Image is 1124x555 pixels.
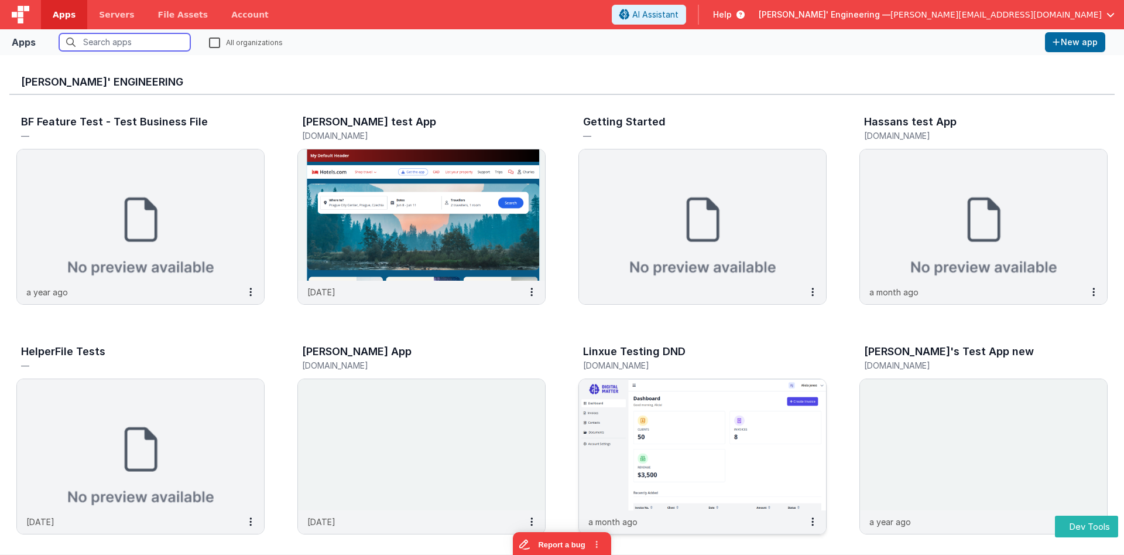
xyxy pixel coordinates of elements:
p: a month ago [869,286,919,298]
p: [DATE] [307,286,335,298]
h5: [DOMAIN_NAME] [302,361,516,370]
h5: [DOMAIN_NAME] [864,131,1078,140]
h3: [PERSON_NAME] App [302,346,412,357]
h5: — [21,131,235,140]
span: Apps [53,9,76,21]
h5: [DOMAIN_NAME] [864,361,1078,370]
p: [DATE] [26,516,54,528]
span: [PERSON_NAME]' Engineering — [759,9,890,21]
span: [PERSON_NAME][EMAIL_ADDRESS][DOMAIN_NAME] [890,9,1102,21]
button: [PERSON_NAME]' Engineering — [PERSON_NAME][EMAIL_ADDRESS][DOMAIN_NAME] [759,9,1115,21]
h3: [PERSON_NAME]' Engineering [21,76,1103,88]
button: New app [1045,32,1105,52]
div: Apps [12,35,36,49]
h3: Hassans test App [864,116,957,128]
span: AI Assistant [632,9,678,21]
p: a month ago [588,516,638,528]
h5: — [583,131,797,140]
h3: HelperFile Tests [21,346,105,357]
h5: [DOMAIN_NAME] [302,131,516,140]
input: Search apps [59,33,190,51]
p: a year ago [869,516,911,528]
p: [DATE] [307,516,335,528]
h5: [DOMAIN_NAME] [583,361,797,370]
span: File Assets [158,9,208,21]
label: All organizations [209,36,283,47]
h3: [PERSON_NAME]'s Test App new [864,346,1034,357]
h3: [PERSON_NAME] test App [302,116,436,128]
h5: — [21,361,235,370]
h3: BF Feature Test - Test Business File [21,116,208,128]
h3: Linxue Testing DND [583,346,686,357]
span: Help [713,9,732,21]
span: Servers [99,9,134,21]
button: Dev Tools [1055,516,1118,537]
button: AI Assistant [612,5,686,25]
p: a year ago [26,286,68,298]
h3: Getting Started [583,116,666,128]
